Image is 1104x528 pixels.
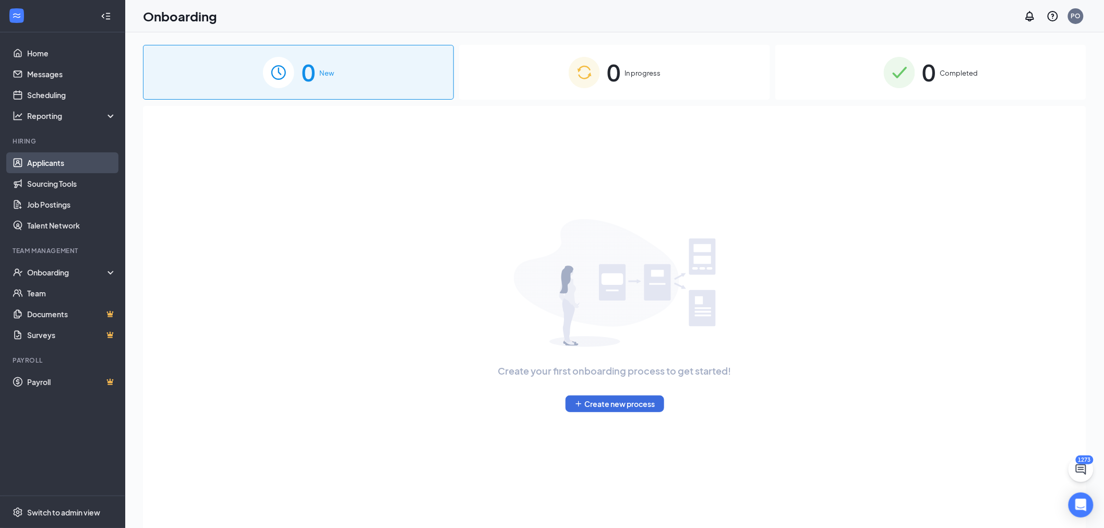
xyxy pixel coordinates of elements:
[13,356,114,365] div: Payroll
[940,68,978,78] span: Completed
[27,267,107,278] div: Onboarding
[27,152,116,173] a: Applicants
[13,246,114,255] div: Team Management
[1071,11,1081,20] div: PO
[11,10,22,21] svg: WorkstreamLogo
[302,54,315,90] span: 0
[13,507,23,518] svg: Settings
[27,85,116,105] a: Scheduling
[1076,455,1094,464] div: 1273
[1069,457,1094,482] button: ChatActive
[27,64,116,85] a: Messages
[13,267,23,278] svg: UserCheck
[27,507,100,518] div: Switch to admin view
[922,54,936,90] span: 0
[319,68,334,78] span: New
[27,43,116,64] a: Home
[101,11,111,21] svg: Collapse
[1047,10,1059,22] svg: QuestionInfo
[1075,463,1087,476] svg: ChatActive
[1069,493,1094,518] div: Open Intercom Messenger
[607,54,621,90] span: 0
[27,215,116,236] a: Talent Network
[27,194,116,215] a: Job Postings
[13,111,23,121] svg: Analysis
[27,304,116,325] a: DocumentsCrown
[574,400,583,408] svg: Plus
[566,395,664,412] button: PlusCreate new process
[27,111,117,121] div: Reporting
[498,364,731,378] span: Create your first onboarding process to get started!
[27,371,116,392] a: PayrollCrown
[13,137,114,146] div: Hiring
[27,283,116,304] a: Team
[625,68,661,78] span: In progress
[1024,10,1036,22] svg: Notifications
[27,173,116,194] a: Sourcing Tools
[27,325,116,345] a: SurveysCrown
[143,7,217,25] h1: Onboarding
